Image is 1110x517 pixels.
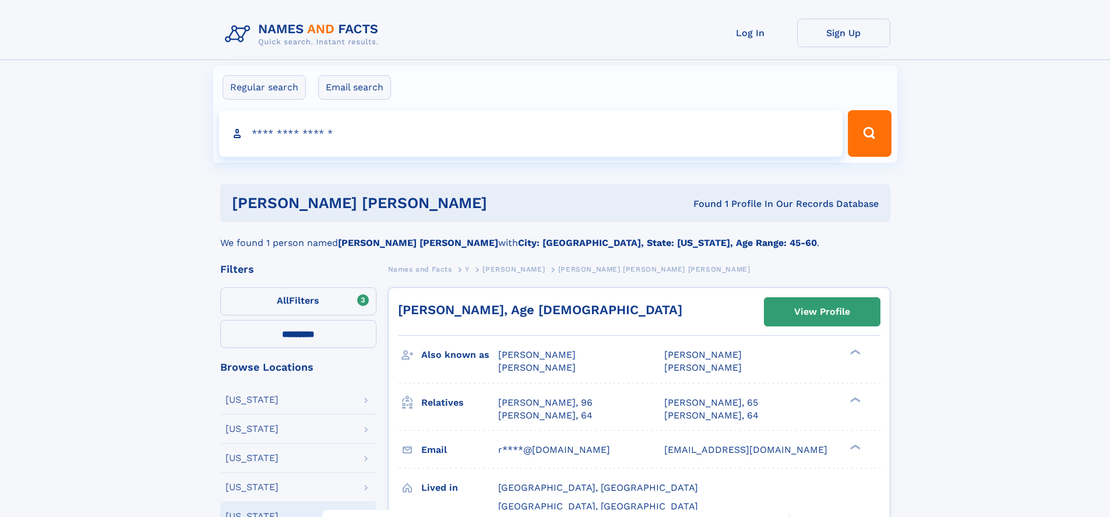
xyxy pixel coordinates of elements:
[664,362,742,373] span: [PERSON_NAME]
[704,19,797,47] a: Log In
[797,19,890,47] a: Sign Up
[220,19,388,50] img: Logo Names and Facts
[318,75,391,100] label: Email search
[220,362,376,372] div: Browse Locations
[219,110,843,157] input: search input
[225,483,279,492] div: [US_STATE]
[421,393,498,413] h3: Relatives
[498,482,698,493] span: [GEOGRAPHIC_DATA], [GEOGRAPHIC_DATA]
[421,440,498,460] h3: Email
[794,298,850,325] div: View Profile
[220,287,376,315] label: Filters
[558,265,750,273] span: [PERSON_NAME] [PERSON_NAME] [PERSON_NAME]
[664,349,742,360] span: [PERSON_NAME]
[225,453,279,463] div: [US_STATE]
[465,265,470,273] span: Y
[518,237,817,248] b: City: [GEOGRAPHIC_DATA], State: [US_STATE], Age Range: 45-60
[398,303,682,317] a: [PERSON_NAME], Age [DEMOGRAPHIC_DATA]
[465,262,470,276] a: Y
[421,478,498,498] h3: Lived in
[277,295,289,306] span: All
[847,396,861,403] div: ❯
[220,222,890,250] div: We found 1 person named with .
[225,424,279,434] div: [US_STATE]
[232,196,590,210] h1: [PERSON_NAME] [PERSON_NAME]
[590,198,879,210] div: Found 1 Profile In Our Records Database
[338,237,498,248] b: [PERSON_NAME] [PERSON_NAME]
[664,396,758,409] a: [PERSON_NAME], 65
[498,362,576,373] span: [PERSON_NAME]
[847,349,861,356] div: ❯
[847,443,861,451] div: ❯
[498,396,593,409] a: [PERSON_NAME], 96
[498,409,593,422] a: [PERSON_NAME], 64
[482,265,545,273] span: [PERSON_NAME]
[223,75,306,100] label: Regular search
[498,349,576,360] span: [PERSON_NAME]
[848,110,891,157] button: Search Button
[421,345,498,365] h3: Also known as
[764,298,880,326] a: View Profile
[482,262,545,276] a: [PERSON_NAME]
[664,444,827,455] span: [EMAIL_ADDRESS][DOMAIN_NAME]
[498,501,698,512] span: [GEOGRAPHIC_DATA], [GEOGRAPHIC_DATA]
[388,262,452,276] a: Names and Facts
[220,264,376,275] div: Filters
[664,409,759,422] a: [PERSON_NAME], 64
[225,395,279,405] div: [US_STATE]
